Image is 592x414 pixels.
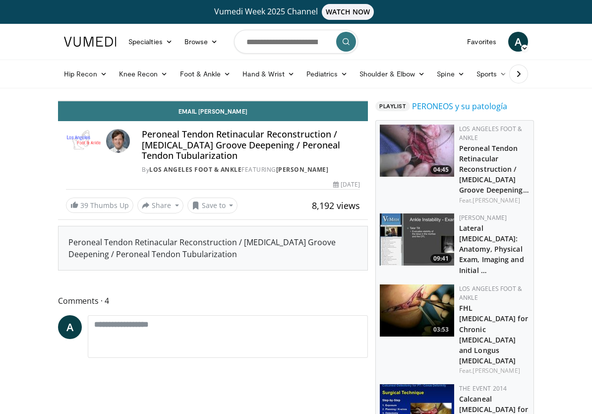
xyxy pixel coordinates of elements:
a: 39 Thumbs Up [66,198,133,213]
a: Knee Recon [113,64,174,84]
a: Vumedi Week 2025 ChannelWATCH NOW [58,4,534,20]
input: Search topics, interventions [234,30,358,54]
a: Los Angeles Foot & Ankle [149,165,241,174]
a: Lateral [MEDICAL_DATA]: Anatomy, Physical Exam, Imaging and Initial … [459,223,524,275]
h4: Peroneal Tendon Retinacular Reconstruction / [MEDICAL_DATA] Groove Deepening / Peroneal Tendon Tu... [142,129,360,161]
a: Shoulder & Elbow [354,64,431,84]
a: [PERSON_NAME] [473,196,520,205]
a: [PERSON_NAME] [459,213,507,222]
a: Sports [471,64,513,84]
a: 09:41 [380,213,454,266]
img: VuMedi Logo [64,37,117,47]
a: Los Angeles Foot & Ankle [459,125,522,142]
span: 09:41 [430,254,452,263]
a: Pediatrics [300,64,354,84]
button: Save to [187,198,238,213]
div: Peroneal Tendon Retinacular Reconstruction / [MEDICAL_DATA] Groove Deepening / Peroneal Tendon Tu... [68,236,357,260]
div: [DATE] [333,180,360,189]
a: 04:45 [380,125,454,177]
a: Foot & Ankle [174,64,237,84]
a: A [58,315,82,339]
a: [PERSON_NAME] [276,165,329,174]
a: [PERSON_NAME] [473,366,520,375]
a: PERONEOS y su patología [412,100,507,112]
img: c2iSbFw6b5_lmbUn4xMDoxOjByO_JhYE.150x105_q85_crop-smart_upscale.jpg [380,213,454,266]
a: Browse [178,32,224,52]
a: Los Angeles Foot & Ankle [459,284,522,302]
img: Avatar [106,129,130,153]
a: 03:53 [380,284,454,337]
img: Los Angeles Foot & Ankle [66,129,102,153]
a: Email [PERSON_NAME] [58,101,368,121]
div: Feat. [459,196,530,205]
button: Share [137,198,183,213]
a: Specialties [122,32,178,52]
a: FHL [MEDICAL_DATA] for Chronic [MEDICAL_DATA] and Longus [MEDICAL_DATA] [459,303,528,365]
span: WATCH NOW [322,4,374,20]
img: f1d9baf8-ab77-4e12-92f2-4c9405eff0ea.150x105_q85_crop-smart_upscale.jpg [380,284,454,337]
span: 8,192 views [312,200,360,211]
span: Comments 4 [58,294,368,307]
span: 39 [80,201,88,210]
a: Spine [431,64,470,84]
img: 427cd32a-667e-4957-939a-d114782f3c7a.150x105_q85_crop-smart_upscale.jpg [380,125,454,177]
a: Peroneal Tendon Retinacular Reconstruction / [MEDICAL_DATA] Groove Deepening… [459,143,529,195]
a: A [508,32,528,52]
a: Hand & Wrist [237,64,300,84]
span: Playlist [375,101,410,111]
a: Hip Recon [58,64,113,84]
div: By FEATURING [142,165,360,174]
span: 03:53 [430,325,452,334]
div: Feat. [459,366,530,375]
span: 04:45 [430,165,452,174]
a: Favorites [461,32,502,52]
a: The Event 2014 [459,384,507,393]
